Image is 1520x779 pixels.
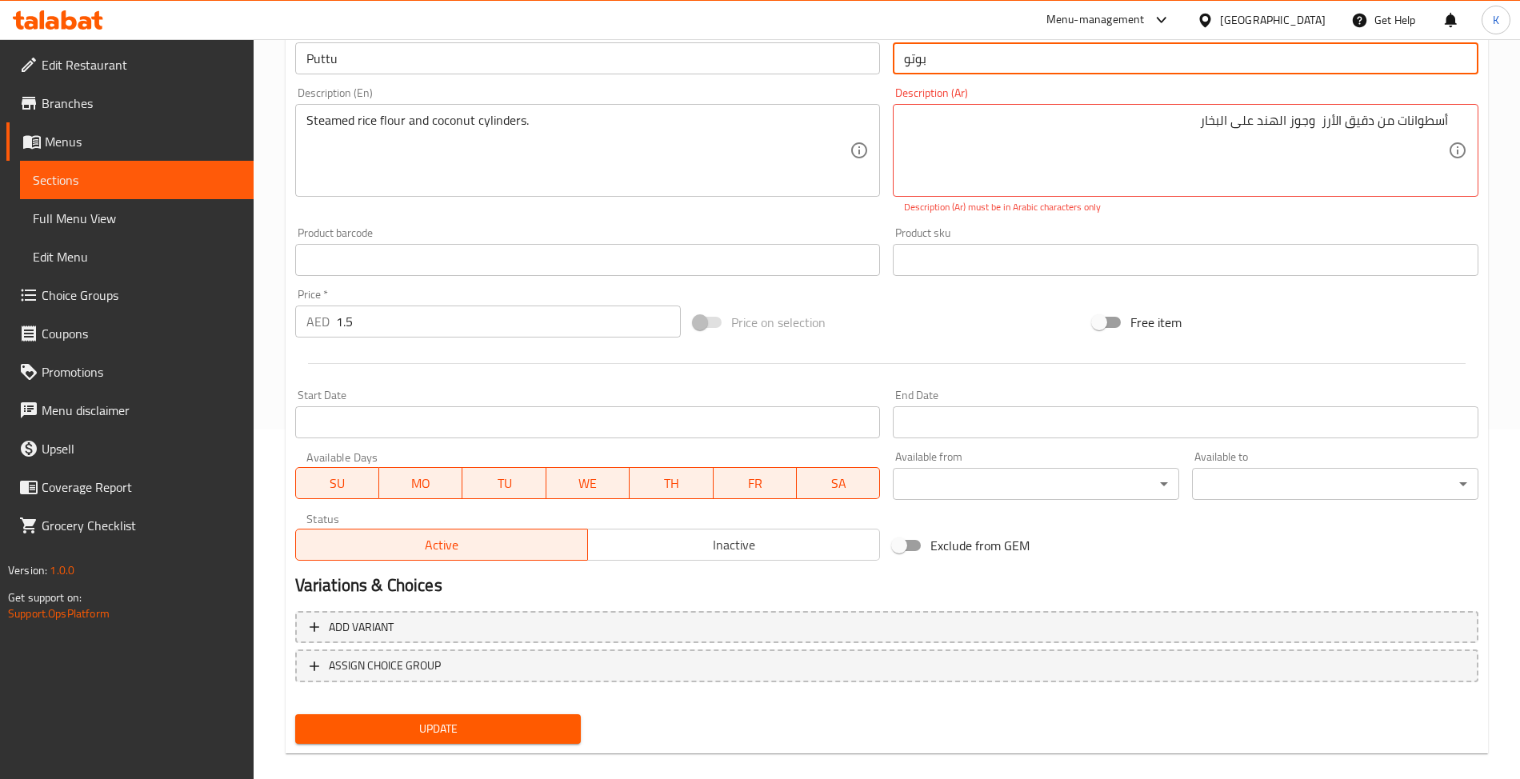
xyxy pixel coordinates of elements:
[386,472,456,495] span: MO
[6,122,254,161] a: Menus
[893,468,1179,500] div: ​
[6,46,254,84] a: Edit Restaurant
[714,467,797,499] button: FR
[1192,468,1478,500] div: ​
[306,312,330,331] p: AED
[42,477,241,497] span: Coverage Report
[8,587,82,608] span: Get support on:
[893,42,1478,74] input: Enter name Ar
[904,113,1448,189] textarea: أسطوانات من دقيق الأرز ​​ وجوز الهند على البخار
[553,472,623,495] span: WE
[6,468,254,506] a: Coverage Report
[469,472,539,495] span: TU
[42,439,241,458] span: Upsell
[336,306,681,338] input: Please enter price
[6,314,254,353] a: Coupons
[295,42,881,74] input: Enter name En
[42,362,241,382] span: Promotions
[50,560,74,581] span: 1.0.0
[379,467,462,499] button: MO
[1130,313,1182,332] span: Free item
[20,238,254,276] a: Edit Menu
[20,199,254,238] a: Full Menu View
[930,536,1030,555] span: Exclude from GEM
[33,247,241,266] span: Edit Menu
[295,649,1478,682] button: ASSIGN CHOICE GROUP
[546,467,630,499] button: WE
[6,391,254,429] a: Menu disclaimer
[8,603,110,624] a: Support.OpsPlatform
[295,714,582,744] button: Update
[1220,11,1326,29] div: [GEOGRAPHIC_DATA]
[720,472,790,495] span: FR
[329,656,441,676] span: ASSIGN CHOICE GROUP
[295,573,1478,597] h2: Variations & Choices
[20,161,254,199] a: Sections
[587,529,880,561] button: Inactive
[302,472,373,495] span: SU
[42,286,241,305] span: Choice Groups
[803,472,874,495] span: SA
[329,617,394,637] span: Add variant
[295,529,588,561] button: Active
[33,170,241,190] span: Sections
[594,533,874,557] span: Inactive
[1493,11,1499,29] span: K
[630,467,713,499] button: TH
[8,560,47,581] span: Version:
[33,209,241,228] span: Full Menu View
[42,324,241,343] span: Coupons
[42,401,241,420] span: Menu disclaimer
[636,472,706,495] span: TH
[306,113,850,189] textarea: Steamed rice flour and coconut cylinders.
[6,429,254,468] a: Upsell
[1046,10,1145,30] div: Menu-management
[797,467,880,499] button: SA
[302,533,582,557] span: Active
[893,244,1478,276] input: Please enter product sku
[904,200,1467,214] p: Description (Ar) must be in Arabic characters only
[42,516,241,535] span: Grocery Checklist
[6,353,254,391] a: Promotions
[295,244,881,276] input: Please enter product barcode
[42,55,241,74] span: Edit Restaurant
[295,467,379,499] button: SU
[308,719,569,739] span: Update
[731,313,826,332] span: Price on selection
[295,611,1478,644] button: Add variant
[462,467,546,499] button: TU
[42,94,241,113] span: Branches
[6,276,254,314] a: Choice Groups
[6,84,254,122] a: Branches
[6,506,254,545] a: Grocery Checklist
[45,132,241,151] span: Menus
